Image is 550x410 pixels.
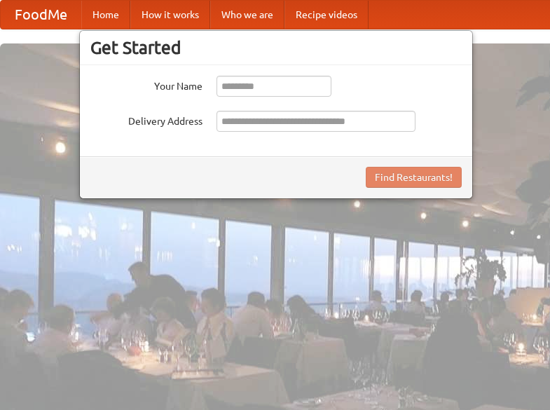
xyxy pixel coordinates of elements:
[130,1,210,29] a: How it works
[210,1,284,29] a: Who we are
[90,37,462,58] h3: Get Started
[1,1,81,29] a: FoodMe
[90,76,202,93] label: Your Name
[284,1,369,29] a: Recipe videos
[90,111,202,128] label: Delivery Address
[81,1,130,29] a: Home
[366,167,462,188] button: Find Restaurants!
